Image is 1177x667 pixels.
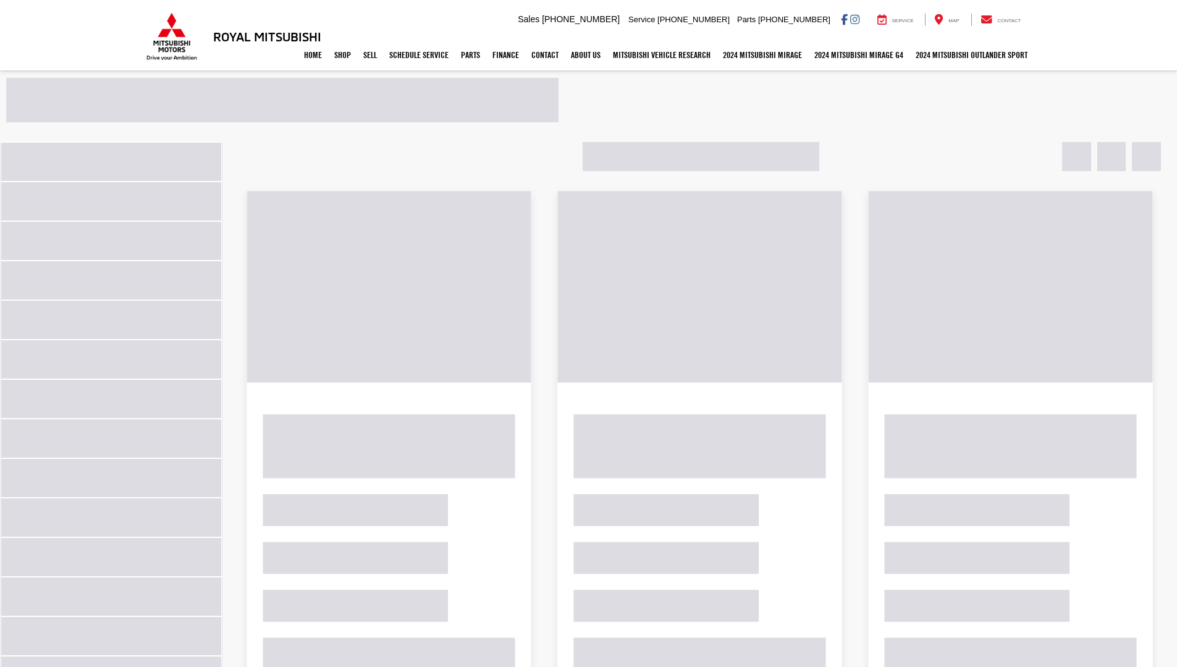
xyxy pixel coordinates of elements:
[518,14,539,24] span: Sales
[357,40,383,70] a: Sell
[455,40,486,70] a: Parts: Opens in a new tab
[850,14,859,24] a: Instagram: Click to visit our Instagram page
[542,14,620,24] span: [PHONE_NUMBER]
[892,18,914,23] span: Service
[868,14,923,26] a: Service
[717,40,808,70] a: 2024 Mitsubishi Mirage
[841,14,848,24] a: Facebook: Click to visit our Facebook page
[565,40,607,70] a: About Us
[486,40,525,70] a: Finance
[971,14,1031,26] a: Contact
[997,18,1021,23] span: Contact
[948,18,959,23] span: Map
[144,12,200,61] img: Mitsubishi
[909,40,1034,70] a: 2024 Mitsubishi Outlander SPORT
[328,40,357,70] a: Shop
[737,15,756,24] span: Parts
[298,40,328,70] a: Home
[925,14,968,26] a: Map
[607,40,717,70] a: Mitsubishi Vehicle Research
[525,40,565,70] a: Contact
[213,30,321,43] h3: Royal Mitsubishi
[628,15,655,24] span: Service
[657,15,730,24] span: [PHONE_NUMBER]
[383,40,455,70] a: Schedule Service: Opens in a new tab
[808,40,909,70] a: 2024 Mitsubishi Mirage G4
[758,15,830,24] span: [PHONE_NUMBER]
